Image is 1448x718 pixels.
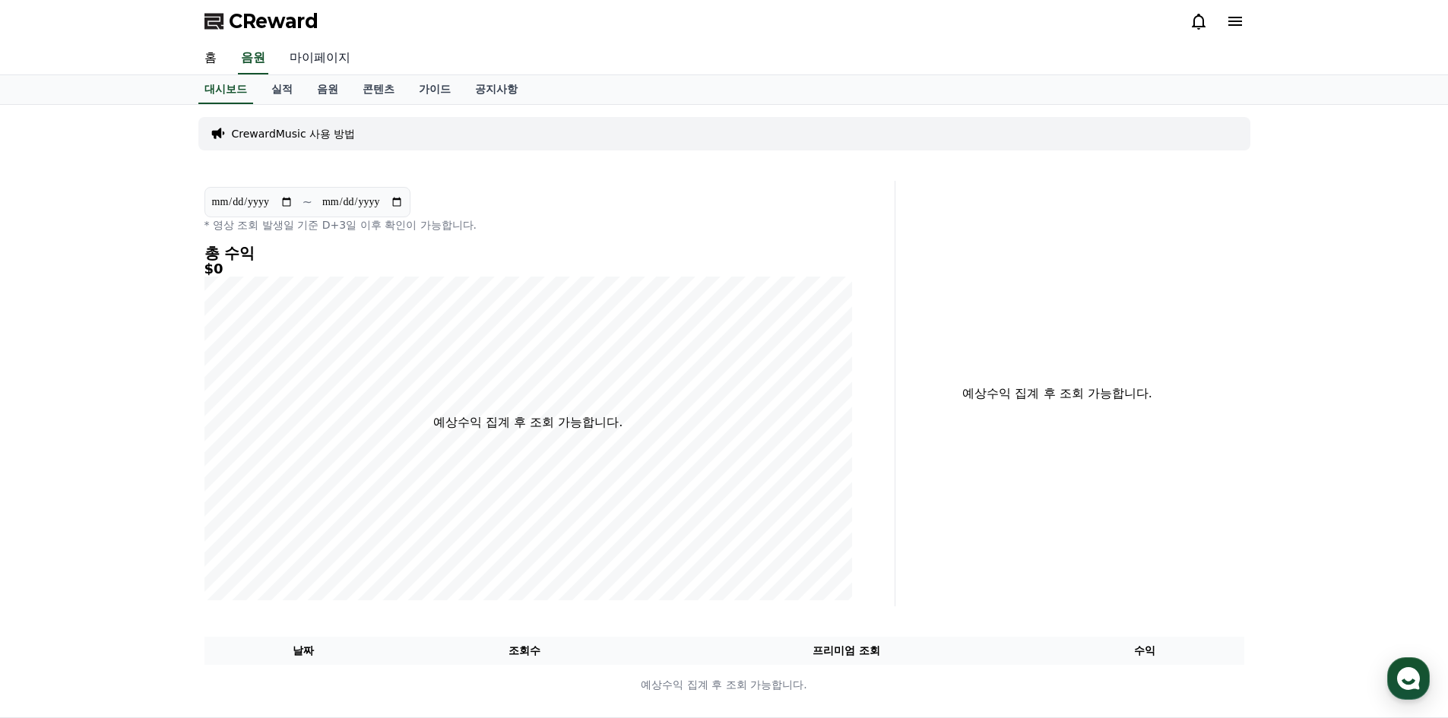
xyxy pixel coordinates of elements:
[463,75,530,104] a: 공지사항
[303,193,312,211] p: ~
[139,505,157,517] span: 대화
[277,43,363,74] a: 마이페이지
[1046,637,1244,665] th: 수익
[48,504,57,517] span: 홈
[407,75,463,104] a: 가이드
[232,126,356,141] a: CrewardMusic 사용 방법
[100,482,196,520] a: 대화
[350,75,407,104] a: 콘텐츠
[5,482,100,520] a: 홈
[196,482,292,520] a: 설정
[235,504,253,517] span: 설정
[204,637,403,665] th: 날짜
[259,75,305,104] a: 실적
[305,75,350,104] a: 음원
[198,75,253,104] a: 대시보드
[192,43,229,74] a: 홈
[204,245,852,261] h4: 총 수익
[908,384,1208,403] p: 예상수익 집계 후 조회 가능합니다.
[205,677,1244,693] p: 예상수익 집계 후 조회 가능합니다.
[204,217,852,232] p: * 영상 조회 발생일 기준 D+3일 이후 확인이 가능합니다.
[238,43,268,74] a: 음원
[204,9,318,33] a: CReward
[229,9,318,33] span: CReward
[204,261,852,277] h5: $0
[433,413,623,432] p: 예상수익 집계 후 조회 가능합니다.
[402,637,646,665] th: 조회수
[647,637,1046,665] th: 프리미엄 조회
